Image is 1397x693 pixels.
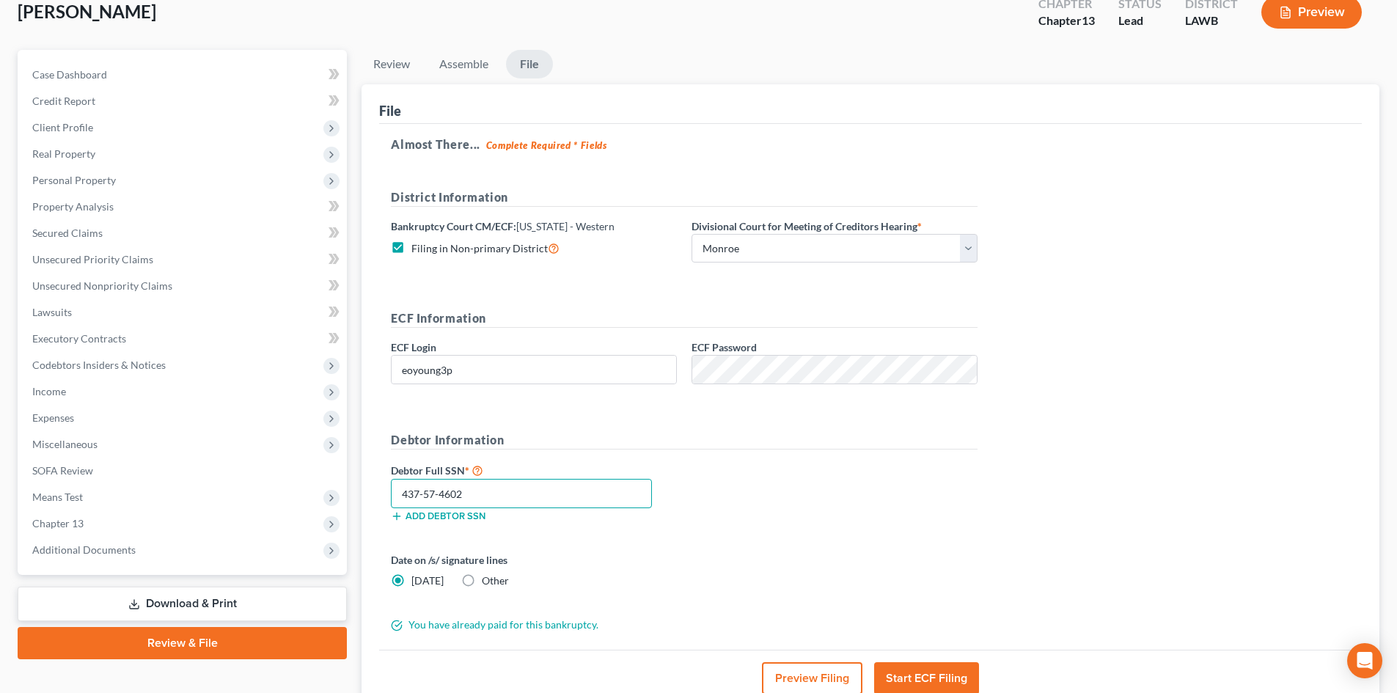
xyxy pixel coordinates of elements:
[32,464,93,477] span: SOFA Review
[32,385,66,397] span: Income
[32,438,98,450] span: Miscellaneous
[692,340,757,355] label: ECF Password
[32,174,116,186] span: Personal Property
[391,219,615,234] label: Bankruptcy Court CM/ECF:
[32,95,95,107] span: Credit Report
[411,574,444,587] span: [DATE]
[32,332,126,345] span: Executory Contracts
[32,411,74,424] span: Expenses
[692,219,922,234] label: Divisional Court for Meeting of Creditors Hearing
[32,491,83,503] span: Means Test
[32,306,72,318] span: Lawsuits
[391,479,652,508] input: XXX-XX-XXXX
[1082,13,1095,27] span: 13
[411,242,548,254] span: Filing in Non-primary District
[391,188,978,207] h5: District Information
[1185,12,1238,29] div: LAWB
[482,574,509,587] span: Other
[21,220,347,246] a: Secured Claims
[384,617,985,632] div: You have already paid for this bankruptcy.
[21,194,347,220] a: Property Analysis
[32,200,114,213] span: Property Analysis
[18,587,347,621] a: Download & Print
[391,309,978,328] h5: ECF Information
[32,253,153,265] span: Unsecured Priority Claims
[32,543,136,556] span: Additional Documents
[379,102,401,120] div: File
[391,340,436,355] label: ECF Login
[18,1,156,22] span: [PERSON_NAME]
[428,50,500,78] a: Assemble
[32,68,107,81] span: Case Dashboard
[21,299,347,326] a: Lawsuits
[21,326,347,352] a: Executory Contracts
[32,147,95,160] span: Real Property
[384,461,684,479] label: Debtor Full SSN
[21,88,347,114] a: Credit Report
[362,50,422,78] a: Review
[18,627,347,659] a: Review & File
[392,356,676,384] input: Enter ECF Login...
[1118,12,1162,29] div: Lead
[21,246,347,273] a: Unsecured Priority Claims
[1038,12,1095,29] div: Chapter
[486,139,607,151] strong: Complete Required * Fields
[32,359,166,371] span: Codebtors Insiders & Notices
[32,227,103,239] span: Secured Claims
[21,273,347,299] a: Unsecured Nonpriority Claims
[32,517,84,529] span: Chapter 13
[21,458,347,484] a: SOFA Review
[32,121,93,133] span: Client Profile
[1347,643,1382,678] div: Open Intercom Messenger
[391,510,485,522] button: Add debtor SSN
[506,50,553,78] a: File
[391,552,677,568] label: Date on /s/ signature lines
[391,136,1350,153] h5: Almost There...
[21,62,347,88] a: Case Dashboard
[516,220,615,232] span: [US_STATE] - Western
[32,279,172,292] span: Unsecured Nonpriority Claims
[391,431,978,450] h5: Debtor Information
